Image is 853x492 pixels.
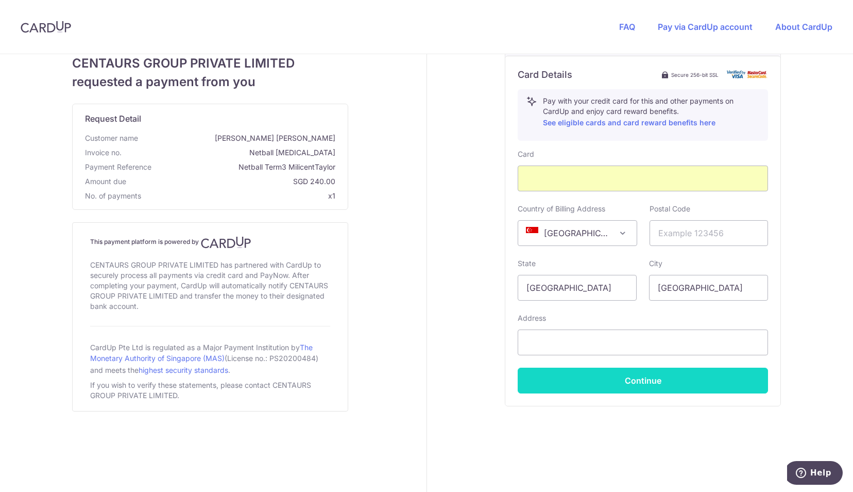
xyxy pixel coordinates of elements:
[126,147,335,158] span: Netball [MEDICAL_DATA]
[518,258,536,269] label: State
[619,22,635,32] a: FAQ
[72,54,348,73] span: CENTAURS GROUP PRIVATE LIMITED
[90,339,330,378] div: CardUp Pte Ltd is regulated as a Major Payment Institution by (License no.: PS20200484) and meets...
[787,461,843,487] iframe: Opens a widget where you can find more information
[142,133,335,143] span: [PERSON_NAME] [PERSON_NAME]
[156,162,335,172] span: Netball Term3 MilicentTaylor
[85,133,138,143] span: Customer name
[650,204,690,214] label: Postal Code
[650,220,769,246] input: Example 123456
[671,71,719,79] span: Secure 256-bit SSL
[130,176,335,187] span: SGD 240.00
[85,191,141,201] span: No. of payments
[85,176,126,187] span: Amount due
[526,172,759,185] iframe: Secure card payment input frame
[90,378,330,403] div: If you wish to verify these statements, please contact CENTAURS GROUP PRIVATE LIMITED.
[139,366,228,374] a: highest security standards
[85,162,151,171] span: translation missing: en.payment_reference
[518,220,637,246] span: Singapore
[518,149,534,159] label: Card
[775,22,832,32] a: About CardUp
[658,22,753,32] a: Pay via CardUp account
[518,313,546,323] label: Address
[543,118,715,127] a: See eligible cards and card reward benefits here
[518,221,636,245] span: Singapore
[543,96,759,129] p: Pay with your credit card for this and other payments on CardUp and enjoy card reward benefits.
[727,70,768,79] img: card secure
[201,236,251,249] img: CardUp
[518,69,572,81] h6: Card Details
[72,73,348,91] span: requested a payment from you
[85,147,122,158] span: Invoice no.
[518,204,605,214] label: Country of Billing Address
[90,236,330,249] h4: This payment platform is powered by
[90,258,330,314] div: CENTAURS GROUP PRIVATE LIMITED has partnered with CardUp to securely process all payments via cre...
[21,21,71,33] img: CardUp
[649,258,662,269] label: City
[328,191,335,200] span: x1
[85,113,141,124] span: translation missing: en.request_detail
[518,368,768,393] button: Continue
